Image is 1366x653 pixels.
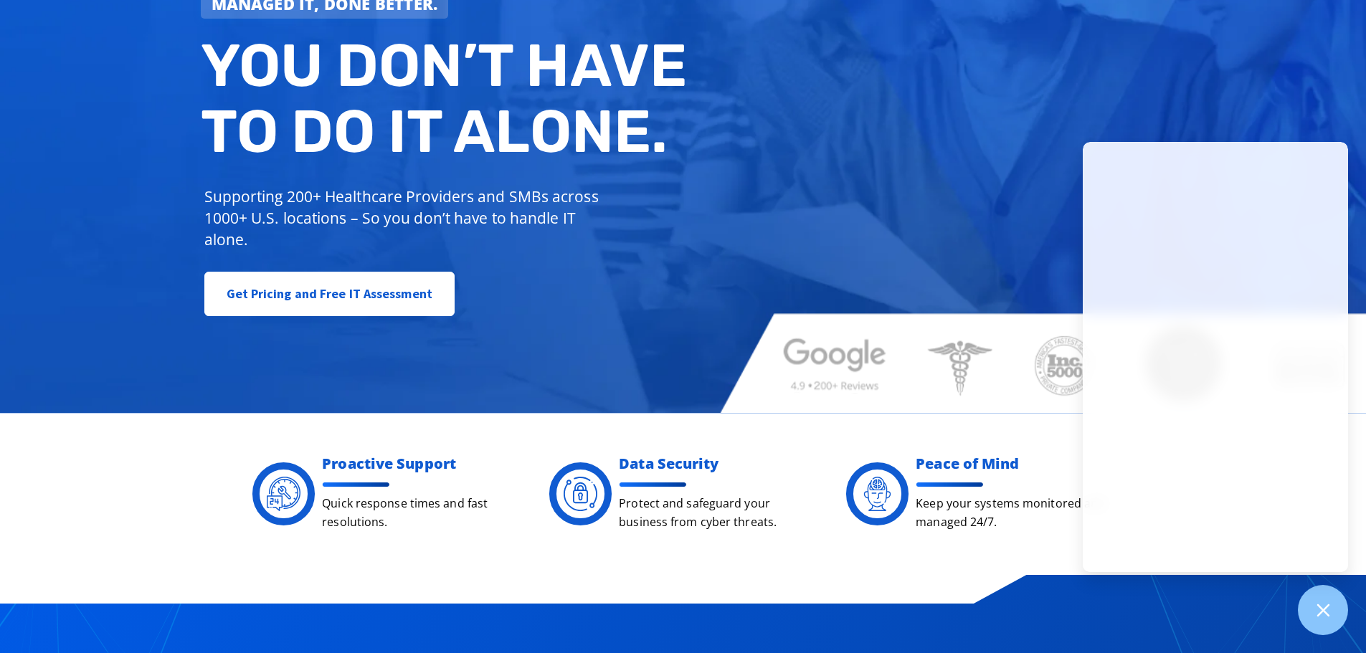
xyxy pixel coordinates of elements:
h2: Data Security [619,457,810,471]
a: Get Pricing and Free IT Assessment [204,272,455,316]
h2: You don’t have to do IT alone. [201,33,694,164]
img: divider [619,482,688,487]
img: divider [916,482,985,487]
iframe: Chatgenie Messenger [1083,142,1348,572]
p: Keep your systems monitored and managed 24/7. [916,495,1106,531]
p: Quick response times and fast resolutions. [322,495,513,531]
h2: Proactive Support [322,457,513,471]
img: divider [322,482,391,487]
p: Protect and safeguard your business from cyber threats. [619,495,810,531]
img: Digacore Security [564,477,598,511]
img: Digacore 24 Support [267,477,301,511]
span: Get Pricing and Free IT Assessment [227,280,432,308]
h2: Peace of Mind [916,457,1106,471]
p: Supporting 200+ Healthcare Providers and SMBs across 1000+ U.S. locations – So you don’t have to ... [204,186,605,250]
img: Digacore Services - peace of mind [860,477,895,511]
